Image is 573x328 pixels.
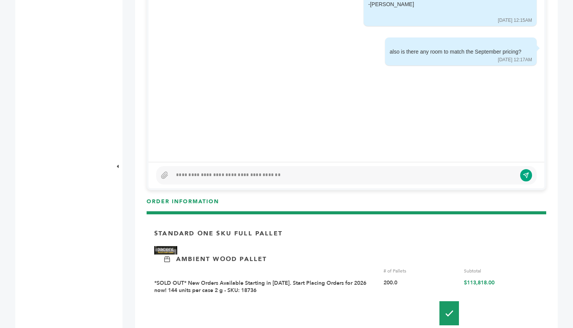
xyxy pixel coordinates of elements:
[384,279,458,294] div: 200.0
[390,48,521,56] div: also is there any room to match the September pricing?
[498,17,532,24] div: [DATE] 12:15AM
[147,198,546,211] h3: ORDER INFORMATION
[368,1,521,8] div: -[PERSON_NAME]
[154,279,366,294] a: *SOLD OUT* New Orders Available Starting in [DATE]. Start Placing Orders for 2026 now! 144 units ...
[464,279,539,294] div: $113,818.00
[176,255,267,263] p: Ambient Wood Pallet
[464,268,539,274] div: Subtotal
[439,301,459,325] img: Pallet-Icons-01.png
[154,246,177,255] img: Brand Name
[164,256,170,262] img: Ambient
[384,268,458,274] div: # of Pallets
[154,229,282,238] p: Standard One Sku Full Pallet
[498,57,532,63] div: [DATE] 12:17AM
